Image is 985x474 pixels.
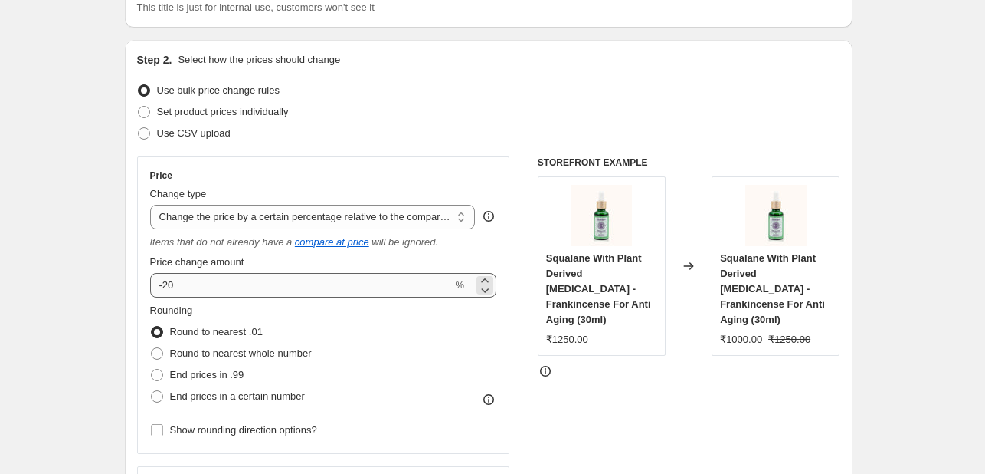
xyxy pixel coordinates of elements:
div: ₹1250.00 [546,332,588,347]
span: Squalane With Plant Derived [MEDICAL_DATA] - Frankincense For Anti Aging (30ml) [720,252,825,325]
h3: Price [150,170,172,182]
span: Change type [150,188,207,199]
span: Use bulk price change rules [157,84,280,96]
img: SqualaneWithPlantDerivedRetinol_80x.jpg [745,185,807,246]
i: will be ignored. [371,236,438,248]
img: SqualaneWithPlantDerivedRetinol_80x.jpg [571,185,632,246]
span: This title is just for internal use, customers won't see it [137,2,375,13]
span: Squalane With Plant Derived [MEDICAL_DATA] - Frankincense For Anti Aging (30ml) [546,252,651,325]
i: Items that do not already have a [150,236,293,248]
span: Show rounding direction options? [170,424,317,436]
div: help [481,209,496,224]
button: compare at price [295,236,369,248]
h2: Step 2. [137,52,172,67]
span: Rounding [150,304,193,316]
div: ₹1000.00 [720,332,762,347]
span: End prices in a certain number [170,390,305,402]
span: Use CSV upload [157,127,231,139]
h6: STOREFRONT EXAMPLE [538,156,840,169]
input: -20 [150,273,453,298]
p: Select how the prices should change [178,52,340,67]
span: % [455,279,464,291]
span: Round to nearest whole number [170,347,312,359]
span: Price change amount [150,256,244,268]
span: Round to nearest .01 [170,326,263,337]
span: End prices in .99 [170,369,244,380]
strike: ₹1250.00 [768,332,810,347]
span: Set product prices individually [157,106,289,117]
